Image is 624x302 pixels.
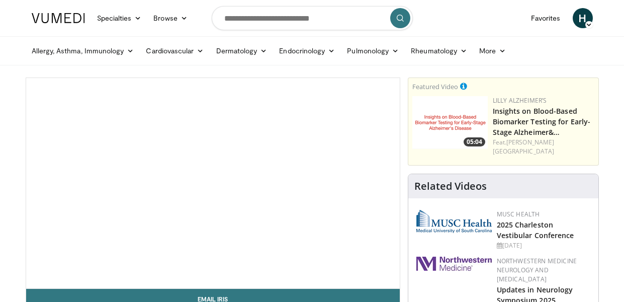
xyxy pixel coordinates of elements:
[147,8,194,28] a: Browse
[416,257,492,271] img: 2a462fb6-9365-492a-ac79-3166a6f924d8.png.150x105_q85_autocrop_double_scale_upscale_version-0.2.jpg
[497,220,574,240] a: 2025 Charleston Vestibular Conference
[497,241,590,250] div: [DATE]
[405,41,473,61] a: Rheumatology
[26,41,140,61] a: Allergy, Asthma, Immunology
[416,210,492,233] img: 28791e84-01ee-459c-8a20-346b708451fc.webp.150x105_q85_autocrop_double_scale_upscale_version-0.2.png
[91,8,148,28] a: Specialties
[273,41,341,61] a: Endocrinology
[210,41,274,61] a: Dermatology
[573,8,593,28] a: H
[473,41,512,61] a: More
[140,41,210,61] a: Cardiovascular
[32,13,85,23] img: VuMedi Logo
[497,257,577,283] a: Northwestern Medicine Neurology and [MEDICAL_DATA]
[493,96,547,105] a: Lilly Alzheimer’s
[412,82,458,91] small: Featured Video
[493,138,555,156] a: [PERSON_NAME][GEOGRAPHIC_DATA]
[412,96,488,149] a: 05:04
[525,8,567,28] a: Favorites
[464,137,485,146] span: 05:04
[26,78,400,289] video-js: Video Player
[212,6,413,30] input: Search topics, interventions
[412,96,488,149] img: 89d2bcdb-a0e3-4b93-87d8-cca2ef42d978.png.150x105_q85_crop-smart_upscale.png
[341,41,405,61] a: Pulmonology
[414,180,487,192] h4: Related Videos
[493,138,594,156] div: Feat.
[493,106,591,137] a: Insights on Blood-Based Biomarker Testing for Early-Stage Alzheimer&…
[497,210,540,218] a: MUSC Health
